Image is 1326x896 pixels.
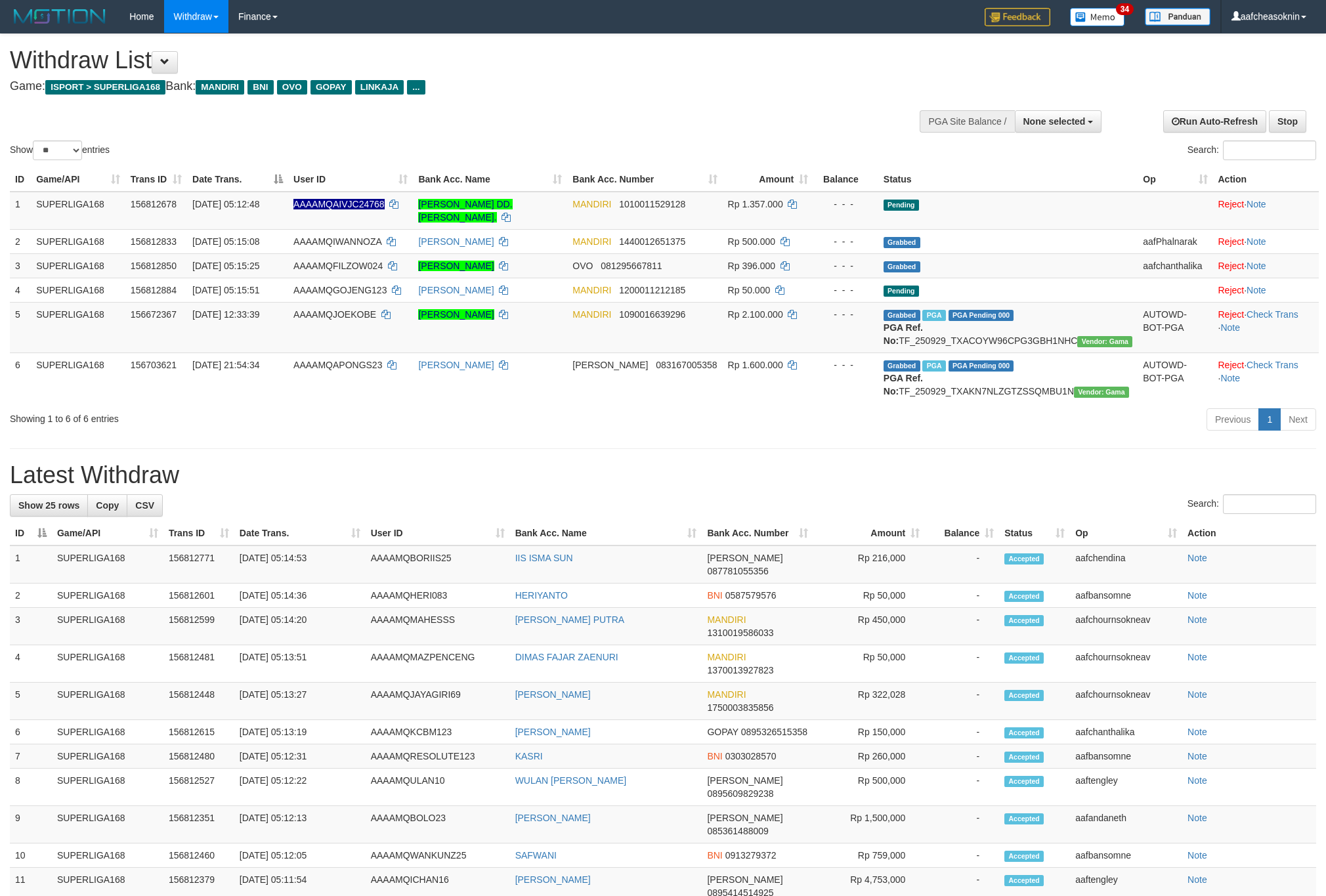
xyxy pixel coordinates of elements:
[187,167,288,192] th: Date Trans.: activate to sort column descending
[1070,843,1182,868] td: aafbansomne
[813,744,925,769] td: Rp 260,000
[572,360,648,370] span: [PERSON_NAME]
[707,727,738,737] span: GOPAY
[515,614,624,625] a: [PERSON_NAME] PUTRA
[707,689,746,700] span: MANDIRI
[31,302,125,352] td: SUPERLIGA168
[1187,813,1207,823] a: Note
[293,236,381,247] span: AAAAMQIWANNOZA
[10,7,110,26] img: MOTION_logo.png
[52,720,163,744] td: SUPERLIGA168
[1070,806,1182,843] td: aafandaneth
[127,494,163,517] a: CSV
[884,237,920,248] span: Grabbed
[192,360,259,370] span: [DATE] 21:54:34
[515,553,573,563] a: IIS ISMA SUN
[234,545,366,584] td: [DATE] 05:14:53
[1004,752,1044,763] span: Accepted
[163,744,234,769] td: 156812480
[949,360,1014,372] span: PGA Pending
[884,200,919,211] span: Pending
[1213,253,1319,278] td: ·
[515,727,591,737] a: [PERSON_NAME]
[1218,199,1245,209] a: Reject
[131,199,177,209] span: 156812678
[1218,261,1245,271] a: Reject
[10,584,52,608] td: 2
[707,614,746,625] span: MANDIRI
[1220,373,1240,383] a: Note
[619,236,685,247] span: Copy 1440012651375 to clipboard
[1138,253,1212,278] td: aafchanthalika
[52,769,163,806] td: SUPERLIGA168
[707,665,773,675] span: Copy 1370013927823 to clipboard
[407,80,425,95] span: ...
[878,352,1138,403] td: TF_250929_TXAKN7NLZGTZSSQMBU1N
[288,167,413,192] th: User ID: activate to sort column ascending
[10,253,31,278] td: 3
[1138,302,1212,352] td: AUTOWD-BOT-PGA
[884,286,919,297] span: Pending
[949,310,1014,321] span: PGA Pending
[515,751,543,761] a: KASRI
[366,806,510,843] td: AAAAMQBOLO23
[707,813,782,823] span: [PERSON_NAME]
[52,744,163,769] td: SUPERLIGA168
[728,236,775,247] span: Rp 500.000
[10,140,110,160] label: Show entries
[163,806,234,843] td: 156812351
[725,751,777,761] span: Copy 0303028570 to clipboard
[728,285,771,295] span: Rp 50.000
[10,47,871,74] h1: Withdraw List
[819,308,873,321] div: - - -
[366,843,510,868] td: AAAAMQWANKUNZ25
[366,769,510,806] td: AAAAMQULAN10
[1004,652,1044,664] span: Accepted
[819,284,873,297] div: - - -
[1218,309,1245,320] a: Reject
[925,584,999,608] td: -
[418,236,494,247] a: [PERSON_NAME]
[819,235,873,248] div: - - -
[10,645,52,683] td: 4
[247,80,273,95] span: BNI
[728,360,783,370] span: Rp 1.600.000
[10,278,31,302] td: 4
[10,80,871,93] h4: Game: Bank:
[10,806,52,843] td: 9
[52,521,163,545] th: Game/API: activate to sort column ascending
[884,360,920,372] span: Grabbed
[277,80,307,95] span: OVO
[163,843,234,868] td: 156812460
[1187,751,1207,761] a: Note
[925,521,999,545] th: Balance: activate to sort column ascending
[1213,192,1319,230] td: ·
[1182,521,1316,545] th: Action
[819,198,873,211] div: - - -
[10,545,52,584] td: 1
[1280,408,1316,431] a: Next
[728,199,783,209] span: Rp 1.357.000
[884,373,923,396] b: PGA Ref. No:
[1070,608,1182,645] td: aafchournsokneav
[510,521,702,545] th: Bank Acc. Name: activate to sort column ascending
[813,645,925,683] td: Rp 50,000
[728,261,775,271] span: Rp 396.000
[1247,360,1298,370] a: Check Trans
[10,720,52,744] td: 6
[813,608,925,645] td: Rp 450,000
[1004,727,1044,738] span: Accepted
[1218,360,1245,370] a: Reject
[1004,591,1044,602] span: Accepted
[1220,322,1240,333] a: Note
[707,702,773,713] span: Copy 1750003835856 to clipboard
[1004,813,1044,824] span: Accepted
[813,683,925,720] td: Rp 322,028
[999,521,1070,545] th: Status: activate to sort column ascending
[31,192,125,230] td: SUPERLIGA168
[52,683,163,720] td: SUPERLIGA168
[1187,874,1207,885] a: Note
[922,360,945,372] span: Marked by aafchhiseyha
[707,788,773,799] span: Copy 0895609829238 to clipboard
[819,358,873,372] div: - - -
